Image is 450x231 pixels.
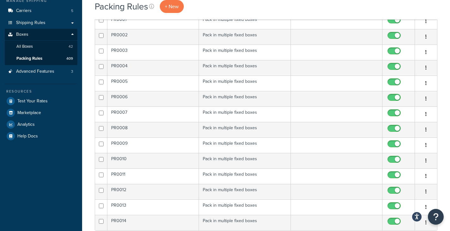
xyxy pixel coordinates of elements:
[107,137,199,153] td: PR0009
[16,44,33,49] span: All Boxes
[107,122,199,137] td: PR0008
[71,69,73,74] span: 3
[199,168,291,184] td: Pack in multiple fixed boxes
[107,91,199,106] td: PR0006
[5,5,77,17] a: Carriers 5
[5,29,77,65] li: Boxes
[107,60,199,76] td: PR0004
[199,184,291,199] td: Pack in multiple fixed boxes
[107,106,199,122] td: PR0007
[199,91,291,106] td: Pack in multiple fixed boxes
[199,137,291,153] td: Pack in multiple fixed boxes
[5,41,77,52] li: All Boxes
[199,215,291,230] td: Pack in multiple fixed boxes
[17,122,35,127] span: Analytics
[107,29,199,45] td: PR0002
[5,66,77,77] li: Advanced Features
[107,215,199,230] td: PR0014
[5,107,77,119] a: Marketplace
[16,69,54,74] span: Advanced Features
[428,209,444,225] button: Open Resource Center
[107,184,199,199] td: PR0012
[107,153,199,168] td: PR0010
[5,119,77,130] a: Analytics
[16,20,45,26] span: Shipping Rules
[5,53,77,64] li: Packing Rules
[107,199,199,215] td: PR0013
[199,76,291,91] td: Pack in multiple fixed boxes
[199,60,291,76] td: Pack in multiple fixed boxes
[199,199,291,215] td: Pack in multiple fixed boxes
[107,45,199,60] td: PR0003
[199,153,291,168] td: Pack in multiple fixed boxes
[107,168,199,184] td: PR0011
[16,32,28,37] span: Boxes
[199,29,291,45] td: Pack in multiple fixed boxes
[199,122,291,137] td: Pack in multiple fixed boxes
[107,14,199,29] td: PR0001
[5,95,77,107] a: Test Your Rates
[5,66,77,77] a: Advanced Features 3
[5,89,77,94] div: Resources
[16,56,42,61] span: Packing Rules
[17,99,48,104] span: Test Your Rates
[5,131,77,142] a: Help Docs
[5,53,77,64] a: Packing Rules 409
[199,14,291,29] td: Pack in multiple fixed boxes
[5,5,77,17] li: Carriers
[69,44,73,49] span: 42
[199,106,291,122] td: Pack in multiple fixed boxes
[17,134,38,139] span: Help Docs
[66,56,73,61] span: 409
[95,0,148,13] h1: Packing Rules
[165,3,179,10] span: + New
[107,76,199,91] td: PR0005
[17,110,41,116] span: Marketplace
[71,8,73,14] span: 5
[16,8,32,14] span: Carriers
[5,41,77,52] a: All Boxes 42
[5,29,77,40] a: Boxes
[199,45,291,60] td: Pack in multiple fixed boxes
[5,17,77,29] a: Shipping Rules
